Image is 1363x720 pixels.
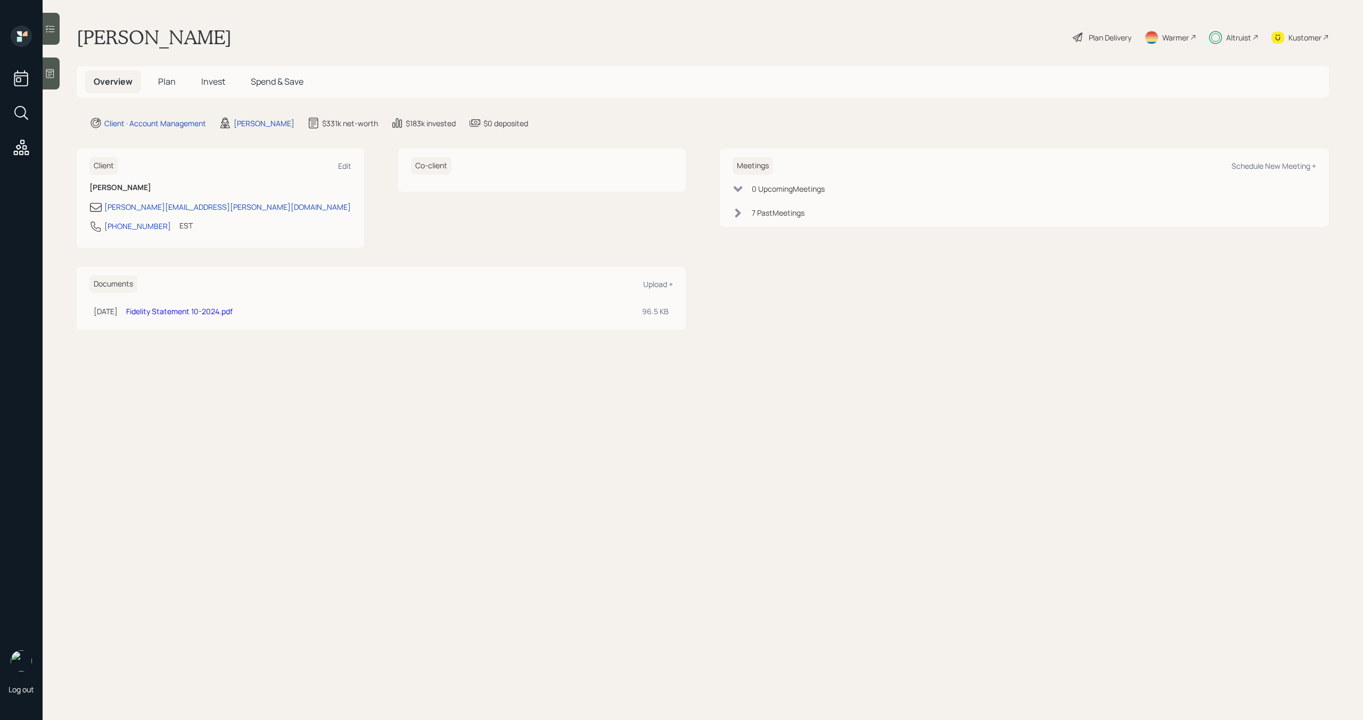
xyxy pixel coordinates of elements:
[104,118,206,129] div: Client · Account Management
[1231,161,1316,171] div: Schedule New Meeting +
[322,118,378,129] div: $331k net-worth
[11,650,32,672] img: michael-russo-headshot.png
[1288,32,1321,43] div: Kustomer
[94,306,118,317] div: [DATE]
[104,201,351,212] div: [PERSON_NAME][EMAIL_ADDRESS][PERSON_NAME][DOMAIN_NAME]
[89,157,118,175] h6: Client
[642,306,669,317] div: 96.5 KB
[752,207,804,218] div: 7 Past Meeting s
[406,118,456,129] div: $183k invested
[1226,32,1251,43] div: Altruist
[752,183,825,194] div: 0 Upcoming Meeting s
[1089,32,1131,43] div: Plan Delivery
[483,118,528,129] div: $0 deposited
[126,306,233,316] a: Fidelity Statement 10-2024.pdf
[179,220,193,231] div: EST
[201,76,225,87] span: Invest
[338,161,351,171] div: Edit
[9,684,34,694] div: Log out
[1162,32,1189,43] div: Warmer
[89,183,351,192] h6: [PERSON_NAME]
[77,26,232,49] h1: [PERSON_NAME]
[411,157,451,175] h6: Co-client
[251,76,303,87] span: Spend & Save
[104,220,171,232] div: [PHONE_NUMBER]
[94,76,133,87] span: Overview
[643,279,673,289] div: Upload +
[89,275,137,293] h6: Documents
[733,157,773,175] h6: Meetings
[234,118,294,129] div: [PERSON_NAME]
[158,76,176,87] span: Plan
